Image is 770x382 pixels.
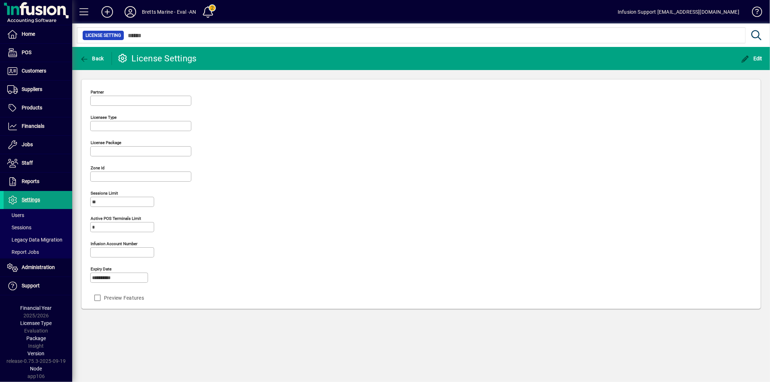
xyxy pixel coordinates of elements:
mat-label: Sessions Limit [91,191,118,196]
a: Staff [4,154,72,172]
span: Package [26,335,46,341]
a: Support [4,277,72,295]
div: Bretts Marine - Eval -AN [142,6,196,18]
a: Legacy Data Migration [4,234,72,246]
span: POS [22,49,31,55]
span: Administration [22,264,55,270]
mat-label: Licensee Type [91,115,117,120]
a: Customers [4,62,72,80]
span: Report Jobs [7,249,39,255]
mat-label: Zone Id [91,165,105,170]
button: Add [96,5,119,18]
span: License Setting [86,32,121,39]
span: Licensee Type [21,320,52,326]
button: Edit [739,52,765,65]
span: Reports [22,178,39,184]
span: Financials [22,123,44,129]
a: Users [4,209,72,221]
a: POS [4,44,72,62]
div: Infusion Support [EMAIL_ADDRESS][DOMAIN_NAME] [618,6,739,18]
a: Knowledge Base [747,1,761,25]
span: Legacy Data Migration [7,237,62,243]
a: Report Jobs [4,246,72,258]
a: Reports [4,173,72,191]
a: Jobs [4,136,72,154]
span: Back [80,56,104,61]
a: Administration [4,259,72,277]
span: Home [22,31,35,37]
span: Node [30,366,42,372]
a: Products [4,99,72,117]
span: Version [28,351,45,356]
a: Suppliers [4,81,72,99]
a: Sessions [4,221,72,234]
div: License Settings [117,53,197,64]
span: Settings [22,197,40,203]
span: Products [22,105,42,110]
span: Users [7,212,24,218]
span: Staff [22,160,33,166]
mat-label: Partner [91,90,104,95]
span: Financial Year [21,305,52,311]
span: Sessions [7,225,31,230]
app-page-header-button: Back [72,52,112,65]
span: Support [22,283,40,288]
button: Profile [119,5,142,18]
span: Edit [741,56,763,61]
mat-label: Expiry date [91,266,112,272]
a: Financials [4,117,72,135]
span: Jobs [22,142,33,147]
mat-label: Active POS Terminals Limit [91,216,141,221]
button: Back [78,52,106,65]
span: Customers [22,68,46,74]
mat-label: Infusion account number [91,241,138,246]
mat-label: License Package [91,140,121,145]
a: Home [4,25,72,43]
span: Suppliers [22,86,42,92]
